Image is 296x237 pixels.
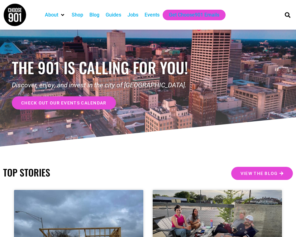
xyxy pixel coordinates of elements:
span: View the Blog [241,171,278,176]
p: Discover, enjoy, and invest in the city of [GEOGRAPHIC_DATA]. [12,80,237,90]
a: Blog [89,11,99,19]
nav: Main nav [42,10,276,20]
a: check out our events calendar [12,96,116,109]
a: Guides [106,11,121,19]
a: Jobs [127,11,138,19]
div: About [42,10,69,20]
h1: the 901 is calling for you! [12,58,237,77]
a: Shop [72,11,83,19]
a: Get Choose901 Emails [169,11,219,19]
div: Search [282,10,293,20]
a: Events [145,11,160,19]
a: About [45,11,58,19]
span: check out our events calendar [21,101,107,105]
h2: TOP STORIES [3,167,145,178]
a: View the Blog [231,167,293,180]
